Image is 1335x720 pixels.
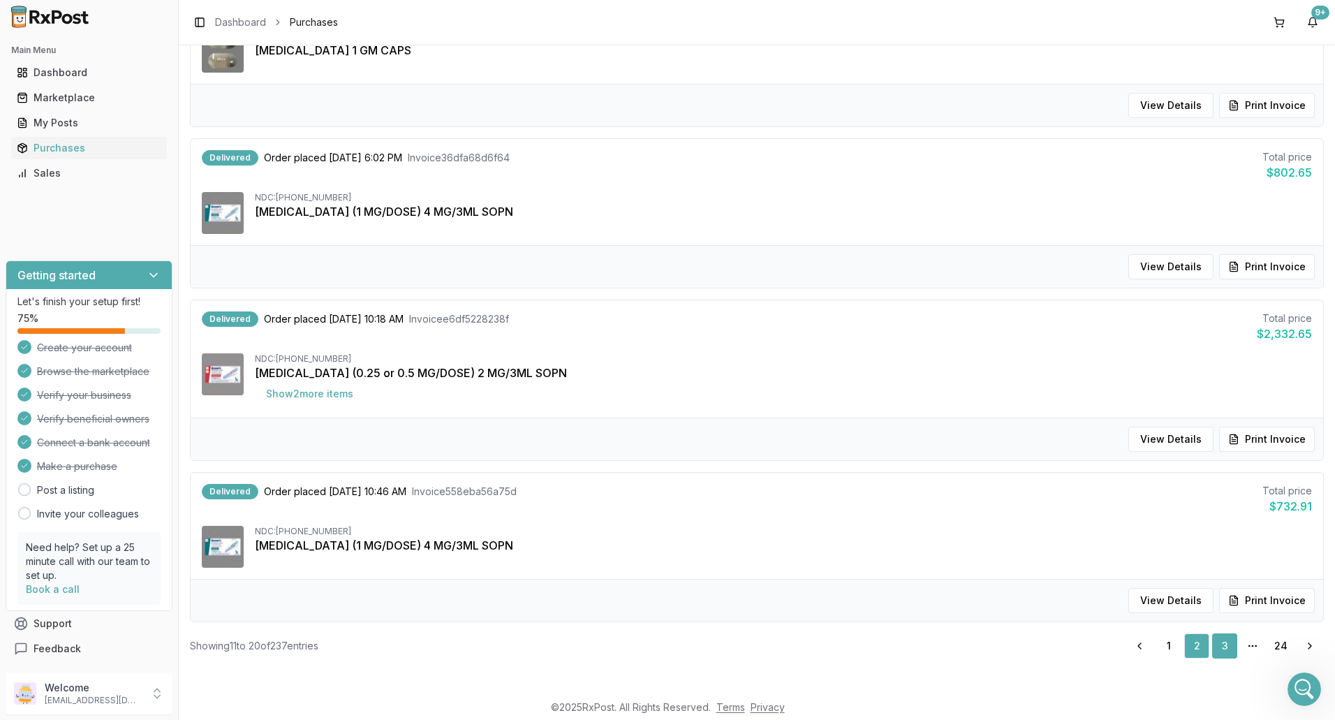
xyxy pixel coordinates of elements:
[1219,427,1315,452] button: Print Invoice
[68,7,158,17] h1: [PERSON_NAME]
[6,6,95,28] img: RxPost Logo
[11,377,268,419] div: JEFFREY says…
[17,91,161,105] div: Marketplace
[26,583,80,595] a: Book a call
[11,55,268,124] div: JEFFREY says…
[61,326,257,367] div: If by cahnce you can find [MEDICAL_DATA] 5mg we would take like 13 or 115
[1184,633,1209,659] a: 2
[50,318,268,376] div: If by cahnce you can find [MEDICAL_DATA] 5mg we would take like 13 or 115
[68,17,130,31] p: Active 1h ago
[1257,311,1312,325] div: Total price
[130,202,257,216] div: OK. bUT i NEED ANOTHER
[14,682,36,705] img: User avatar
[154,385,257,399] div: 15 fifteen not 115 lol
[22,243,133,257] div: Oh ok sorry about that
[202,31,244,73] img: Vascepa 1 GM CAPS
[1128,588,1214,613] button: View Details
[37,388,131,402] span: Verify your business
[409,312,509,326] span: Invoice e6df5228238f
[11,161,167,186] a: Sales
[1128,93,1214,118] button: View Details
[1311,6,1329,20] div: 9+
[192,285,257,299] div: NO PROBLEM
[255,353,1312,365] div: NDC: [PHONE_NUMBER]
[215,15,266,29] a: Dashboard
[11,45,167,56] h2: Main Menu
[11,419,229,463] div: Might be a bit difficult but ill accept the challenge trying to find
[1257,325,1312,342] div: $2,332.65
[37,483,94,497] a: Post a listing
[6,87,172,109] button: Marketplace
[17,267,96,284] h3: Getting started
[202,150,258,166] div: Delivered
[22,133,218,174] div: [MEDICAL_DATA] is in the order with the mounjaros. Ill try to find another 7.5mg sorry lol
[202,353,244,395] img: Ozempic (0.25 or 0.5 MG/DOSE) 2 MG/3ML SOPN
[66,457,78,469] button: Upload attachment
[6,112,172,134] button: My Posts
[412,485,517,499] span: Invoice 558eba56a75d
[1219,254,1315,279] button: Print Invoice
[11,235,145,265] div: Oh ok sorry about that
[34,642,81,656] span: Feedback
[255,537,1312,554] div: [MEDICAL_DATA] (1 MG/DOSE) 4 MG/3ML SOPN
[255,381,364,406] button: Show2more items
[1128,427,1214,452] button: View Details
[1126,633,1153,659] a: Go to previous page
[37,460,117,473] span: Make a purchase
[1212,633,1237,659] a: 3
[1262,484,1312,498] div: Total price
[61,64,257,105] div: and yes, [PERSON_NAME] doesnt always knoe what were are looking for as we are running scripts lol
[50,55,268,113] div: and yes, [PERSON_NAME] doesnt always knoe what were are looking for as we are running scripts lol
[40,8,62,30] img: Profile image for Manuel
[202,484,258,499] div: Delivered
[255,42,1312,59] div: [MEDICAL_DATA] 1 GM CAPS
[255,192,1312,203] div: NDC: [PHONE_NUMBER]
[255,365,1312,381] div: [MEDICAL_DATA] (0.25 or 0.5 MG/DOSE) 2 MG/3ML SOPN
[1268,633,1293,659] a: 24
[239,452,262,474] button: Send a message…
[12,428,267,452] textarea: Message…
[408,151,510,165] span: Invoice 36dfa68d6f64
[11,110,167,135] a: My Posts
[17,66,161,80] div: Dashboard
[37,507,139,521] a: Invite your colleagues
[202,311,258,327] div: Delivered
[1219,588,1315,613] button: Print Invoice
[1301,11,1324,34] button: 9+
[6,137,172,159] button: Purchases
[17,116,161,130] div: My Posts
[6,61,172,84] button: Dashboard
[11,60,167,85] a: Dashboard
[11,124,229,182] div: [MEDICAL_DATA] is in the order with the mounjaros. Ill try to find another 7.5mg sorry lol
[1262,498,1312,515] div: $732.91
[6,611,172,636] button: Support
[255,526,1312,537] div: NDC: [PHONE_NUMBER]
[181,277,268,307] div: NO PROBLEM
[1156,633,1181,659] a: 1
[751,701,785,713] a: Privacy
[1262,150,1312,164] div: Total price
[11,277,268,318] div: JEFFREY says…
[264,485,406,499] span: Order placed [DATE] 10:46 AM
[37,436,150,450] span: Connect a bank account
[202,192,244,234] img: Ozempic (1 MG/DOSE) 4 MG/3ML SOPN
[11,85,167,110] a: Marketplace
[202,526,244,568] img: Ozempic (1 MG/DOSE) 4 MG/3ML SOPN
[1288,673,1321,706] iframe: Intercom live chat
[17,295,161,309] p: Let's finish your setup first!
[215,15,338,29] nav: breadcrumb
[264,151,402,165] span: Order placed [DATE] 6:02 PM
[290,15,338,29] span: Purchases
[716,701,745,713] a: Terms
[245,6,270,31] div: Close
[37,365,149,379] span: Browse the marketplace
[6,162,172,184] button: Sales
[45,695,142,706] p: [EMAIL_ADDRESS][DOMAIN_NAME]
[119,193,268,224] div: OK. bUT i NEED ANOTHER
[6,636,172,661] button: Feedback
[1128,254,1214,279] button: View Details
[11,193,268,235] div: JEFFREY says…
[37,412,149,426] span: Verify beneficial owners
[1262,164,1312,181] div: $802.65
[45,681,142,695] p: Welcome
